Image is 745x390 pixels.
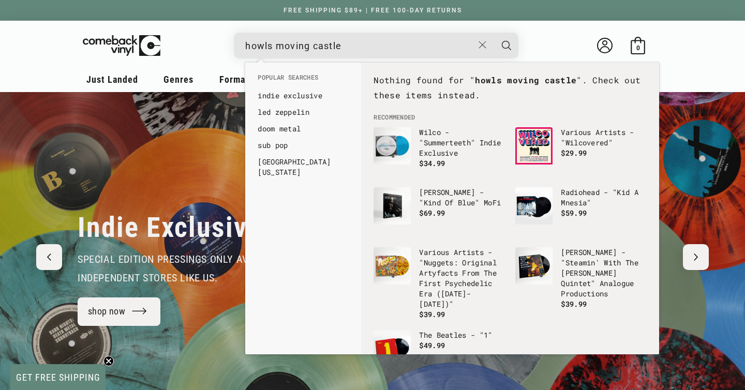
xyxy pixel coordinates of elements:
[252,73,354,87] li: Popular Searches
[419,330,505,340] p: The Beatles - "1"
[561,148,587,158] span: $29.99
[368,113,652,122] li: Recommended
[16,372,100,383] span: GET FREE SHIPPING
[419,247,505,309] p: Various Artists - "Nuggets: Original Artyfacts From The First Psychedelic Era ([DATE]-[DATE])"
[419,187,505,208] p: [PERSON_NAME] - "Kind Of Blue" MoFi
[473,34,493,56] button: Close
[10,364,106,390] div: GET FREE SHIPPINGClose teaser
[494,33,519,58] button: Search
[252,137,354,154] li: no_result_suggestions: sub pop
[252,121,354,137] li: no_result_suggestions: doom metal
[419,158,445,168] span: $34.99
[374,247,505,320] a: Various Artists - "Nuggets: Original Artyfacts From The First Psychedelic Era (1965-1968)" Variou...
[258,157,349,177] a: [GEOGRAPHIC_DATA][US_STATE]
[683,244,709,270] button: Next slide
[258,107,349,117] a: led zeppelin
[245,63,361,186] div: Popular Searches
[515,247,553,284] img: Miles Davis - "Steamin' With The Miles Davis Quintet" Analogue Productions
[515,247,647,309] a: Miles Davis - "Steamin' With The Miles Davis Quintet" Analogue Productions [PERSON_NAME] - "Steam...
[515,127,553,164] img: Various Artists - "Wilcovered"
[78,211,276,245] h2: Indie Exclusives
[515,187,553,224] img: Radiohead - "Kid A Mnesia"
[368,325,510,385] li: no_result_products: The Beatles - "1"
[561,187,647,208] p: Radiohead - "Kid A Mnesia"
[245,35,473,56] input: When autocomplete results are available use up and down arrows to review and enter to select
[475,74,576,85] strong: howls moving castle
[368,242,510,325] li: no_result_products: Various Artists - "Nuggets: Original Artyfacts From The First Psychedelic Era...
[374,73,647,103] p: Nothing found for " ". Check out these items instead.
[510,242,652,314] li: no_result_products: Miles Davis - "Steamin' With The Miles Davis Quintet" Analogue Productions
[419,309,445,319] span: $39.99
[561,208,587,218] span: $59.99
[374,330,505,380] a: The Beatles - "1" The Beatles - "1" $49.99
[273,7,472,14] a: FREE SHIPPING $89+ | FREE 100-DAY RETURNS
[374,187,505,237] a: Miles Davis - "Kind Of Blue" MoFi [PERSON_NAME] - "Kind Of Blue" MoFi $69.99
[515,187,647,237] a: Radiohead - "Kid A Mnesia" Radiohead - "Kid A Mnesia" $59.99
[561,299,587,309] span: $39.99
[368,182,510,242] li: no_result_products: Miles Davis - "Kind Of Blue" MoFi
[419,208,445,218] span: $69.99
[374,127,505,177] a: Wilco - "Summerteeth" Indie Exclusive Wilco - "Summerteeth" Indie Exclusive $34.99
[419,127,505,158] p: Wilco - "Summerteeth" Indie Exclusive
[36,244,62,270] button: Previous slide
[103,356,114,366] button: Close teaser
[510,122,652,182] li: no_result_products: Various Artists - "Wilcovered"
[252,154,354,181] li: no_result_suggestions: hotel california
[510,182,652,242] li: no_result_products: Radiohead - "Kid A Mnesia"
[515,127,647,177] a: Various Artists - "Wilcovered" Various Artists - "Wilcovered" $29.99
[219,74,254,85] span: Formats
[636,44,640,52] span: 0
[86,74,138,85] span: Just Landed
[561,247,647,299] p: [PERSON_NAME] - "Steamin' With The [PERSON_NAME] Quintet" Analogue Productions
[78,253,315,284] span: special edition pressings only available from independent stores like us.
[374,330,411,367] img: The Beatles - "1"
[361,63,659,354] div: Recommended
[258,124,349,134] a: doom metal
[234,33,518,58] div: Search
[258,140,349,151] a: sub pop
[78,297,160,326] a: shop now
[252,104,354,121] li: no_result_suggestions: led zeppelin
[419,340,445,350] span: $49.99
[258,91,349,101] a: indie exclusive
[374,187,411,224] img: Miles Davis - "Kind Of Blue" MoFi
[368,73,652,113] div: No Results
[561,127,647,148] p: Various Artists - "Wilcovered"
[374,127,411,164] img: Wilco - "Summerteeth" Indie Exclusive
[252,87,354,104] li: no_result_suggestions: indie exclusive
[163,74,193,85] span: Genres
[368,122,510,182] li: no_result_products: Wilco - "Summerteeth" Indie Exclusive
[374,247,411,284] img: Various Artists - "Nuggets: Original Artyfacts From The First Psychedelic Era (1965-1968)"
